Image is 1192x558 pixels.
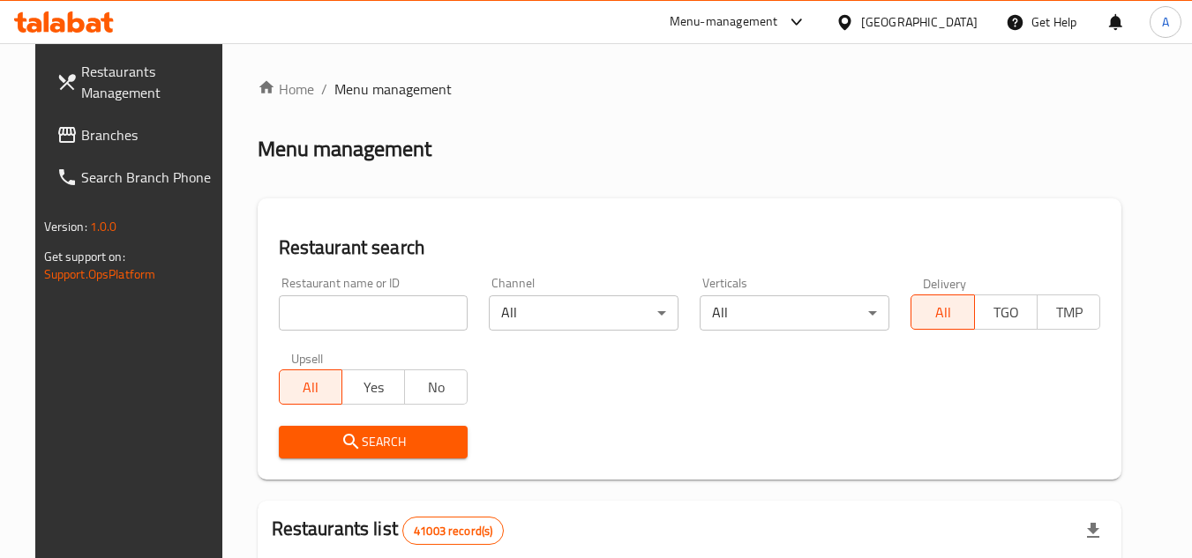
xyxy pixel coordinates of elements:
[44,245,125,268] span: Get support on:
[44,263,156,286] a: Support.OpsPlatform
[402,517,504,545] div: Total records count
[341,369,405,405] button: Yes
[1037,294,1100,330] button: TMP
[279,426,469,458] button: Search
[42,114,235,156] a: Branches
[287,375,335,400] span: All
[279,234,1101,261] h2: Restaurant search
[412,375,461,400] span: No
[42,50,235,114] a: Restaurants Management
[44,215,87,238] span: Version:
[349,375,398,400] span: Yes
[258,78,1122,100] nav: breadcrumb
[293,431,454,453] span: Search
[291,352,324,364] label: Upsell
[279,295,469,331] input: Search for restaurant name or ID..
[81,61,221,103] span: Restaurants Management
[861,12,978,32] div: [GEOGRAPHIC_DATA]
[982,300,1031,325] span: TGO
[258,135,431,163] h2: Menu management
[258,78,314,100] a: Home
[1045,300,1093,325] span: TMP
[1072,510,1114,552] div: Export file
[918,300,967,325] span: All
[700,295,889,331] div: All
[404,369,468,405] button: No
[670,11,778,33] div: Menu-management
[489,295,678,331] div: All
[403,523,503,539] span: 41003 record(s)
[42,156,235,198] a: Search Branch Phone
[1162,12,1169,32] span: A
[272,516,505,545] h2: Restaurants list
[81,124,221,145] span: Branches
[321,78,327,100] li: /
[974,294,1038,330] button: TGO
[279,369,342,405] button: All
[911,294,974,330] button: All
[334,78,452,100] span: Menu management
[923,277,967,289] label: Delivery
[81,167,221,188] span: Search Branch Phone
[90,215,117,238] span: 1.0.0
